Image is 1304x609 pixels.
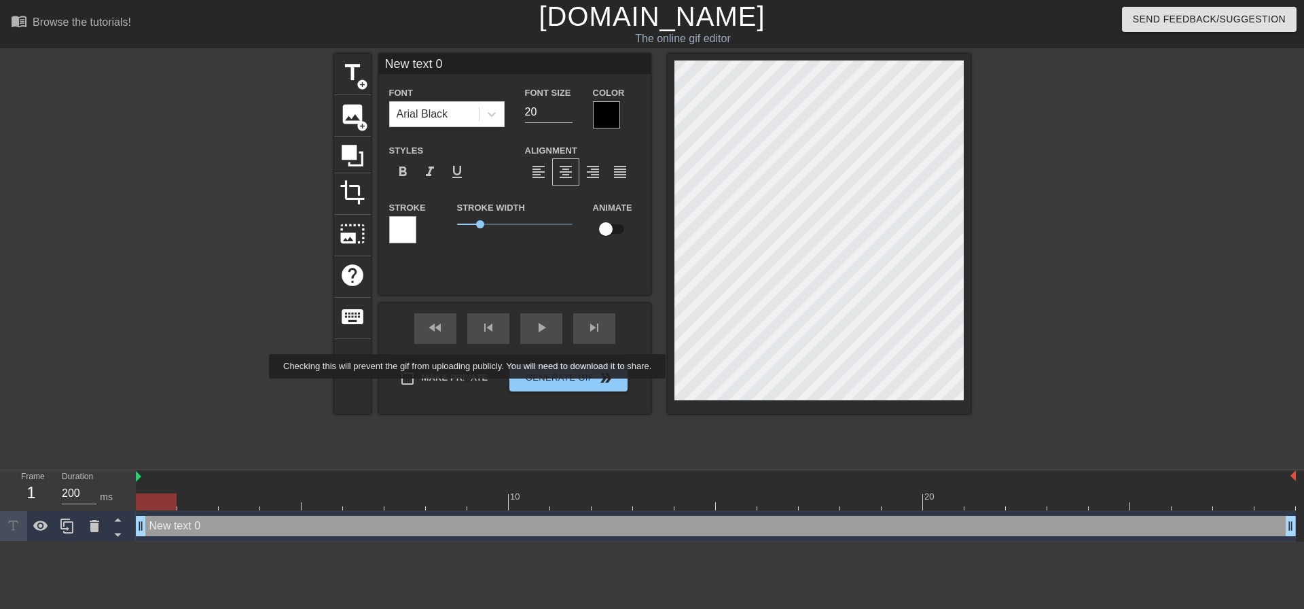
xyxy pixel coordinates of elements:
[100,490,113,504] div: ms
[1133,11,1286,28] span: Send Feedback/Suggestion
[340,60,365,86] span: title
[1290,470,1296,481] img: bound-end.png
[389,86,413,100] label: Font
[457,201,525,215] label: Stroke Width
[422,164,438,180] span: format_italic
[441,31,924,47] div: The online gif editor
[525,86,571,100] label: Font Size
[422,371,488,385] span: Make Private
[389,201,426,215] label: Stroke
[515,370,621,386] span: Generate Gif
[397,106,448,122] div: Arial Black
[530,164,547,180] span: format_align_left
[11,13,131,34] a: Browse the tutorials!
[598,370,614,386] span: double_arrow
[533,319,549,336] span: play_arrow
[340,179,365,205] span: crop
[11,13,27,29] span: menu_book
[449,164,465,180] span: format_underline
[340,221,365,247] span: photo_size_select_large
[340,262,365,288] span: help
[62,473,93,481] label: Duration
[539,1,765,31] a: [DOMAIN_NAME]
[510,490,522,504] div: 10
[357,120,368,132] span: add_circle
[593,86,625,100] label: Color
[586,319,602,336] span: skip_next
[340,101,365,127] span: image
[427,319,443,336] span: fast_rewind
[395,164,411,180] span: format_bold
[585,164,601,180] span: format_align_right
[21,481,41,505] div: 1
[509,364,627,391] button: Generate Gif
[357,79,368,90] span: add_circle
[480,319,496,336] span: skip_previous
[389,144,424,158] label: Styles
[33,16,131,28] div: Browse the tutorials!
[1122,7,1297,32] button: Send Feedback/Suggestion
[558,164,574,180] span: format_align_center
[924,490,937,504] div: 20
[612,164,628,180] span: format_align_justify
[134,519,147,533] span: drag_handle
[593,201,632,215] label: Animate
[525,144,577,158] label: Alignment
[1284,519,1297,533] span: drag_handle
[340,304,365,330] span: keyboard
[11,470,52,510] div: Frame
